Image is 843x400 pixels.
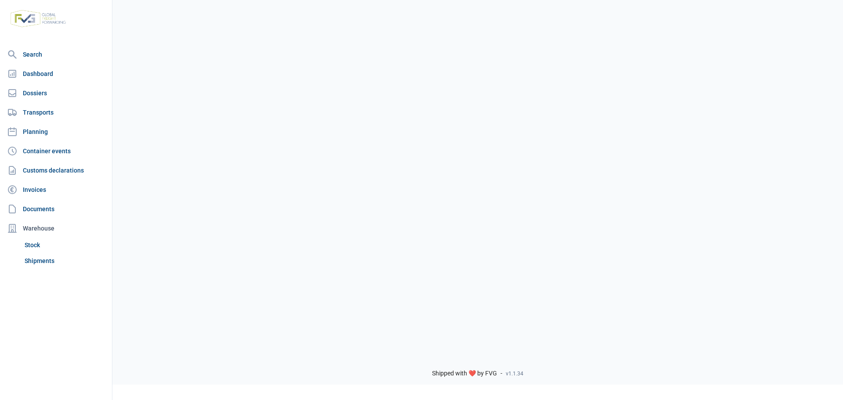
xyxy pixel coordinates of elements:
[7,7,69,31] img: FVG - Global freight forwarding
[4,162,108,179] a: Customs declarations
[4,142,108,160] a: Container events
[501,370,502,378] span: -
[21,237,108,253] a: Stock
[4,104,108,121] a: Transports
[4,181,108,198] a: Invoices
[4,84,108,102] a: Dossiers
[4,46,108,63] a: Search
[432,370,497,378] span: Shipped with ❤️ by FVG
[21,253,108,269] a: Shipments
[4,200,108,218] a: Documents
[4,65,108,83] a: Dashboard
[4,123,108,141] a: Planning
[4,220,108,237] div: Warehouse
[506,370,523,377] span: v1.1.34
